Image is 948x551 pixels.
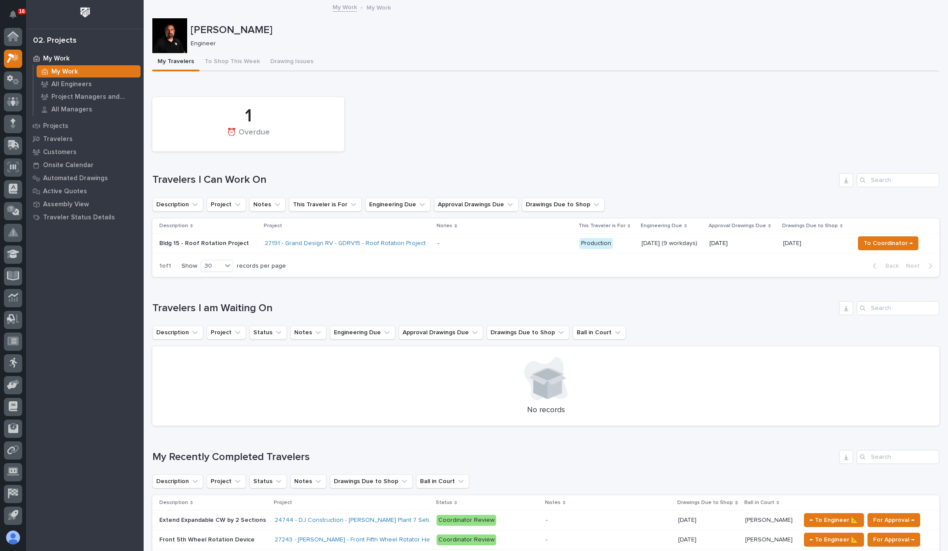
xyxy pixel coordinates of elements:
[51,93,137,101] p: Project Managers and Engineers
[678,515,698,524] p: [DATE]
[522,198,605,212] button: Drawings Due to Shop
[437,534,496,545] div: Coordinator Review
[857,450,939,464] input: Search
[4,528,22,547] button: users-avatar
[26,198,144,211] a: Assembly View
[573,326,626,339] button: Ball in Court
[43,214,115,222] p: Traveler Status Details
[152,302,836,315] h1: Travelers I am Waiting On
[873,515,914,525] span: For Approval →
[51,106,92,114] p: All Managers
[207,198,246,212] button: Project
[545,498,561,507] p: Notes
[290,326,326,339] button: Notes
[34,78,144,90] a: All Engineers
[330,326,395,339] button: Engineering Due
[152,174,836,186] h1: Travelers I Can Work On
[167,128,329,146] div: ⏰ Overdue
[43,148,77,156] p: Customers
[416,474,469,488] button: Ball in Court
[783,238,803,247] p: [DATE]
[34,103,144,115] a: All Managers
[26,52,144,65] a: My Work
[4,5,22,24] button: Notifications
[677,498,733,507] p: Drawings Due to Shop
[249,326,287,339] button: Status
[804,533,864,547] button: ← To Engineer 📐
[578,221,625,231] p: This Traveler is For
[866,262,902,270] button: Back
[159,221,188,231] p: Description
[201,262,222,271] div: 30
[782,221,838,231] p: Drawings Due to Shop
[873,534,914,545] span: For Approval →
[191,40,932,47] p: Engineer
[34,91,144,103] a: Project Managers and Engineers
[26,211,144,224] a: Traveler Status Details
[857,173,939,187] input: Search
[264,221,282,231] p: Project
[867,513,920,527] button: For Approval →
[152,234,939,253] tr: Bldg 15 - Roof Rotation Project27191 - Grand Design RV - GDRV15 - Roof Rotation Project - Product...
[26,132,144,145] a: Travelers
[159,534,256,544] p: Front 5th Wheel Rotation Device
[265,240,426,247] a: 27191 - Grand Design RV - GDRV15 - Roof Rotation Project
[43,175,108,182] p: Automated Drawings
[51,68,78,76] p: My Work
[152,530,939,550] tr: Front 5th Wheel Rotation DeviceFront 5th Wheel Rotation Device 27243 - [PERSON_NAME] - Front Fift...
[159,240,258,247] p: Bldg 15 - Roof Rotation Project
[745,534,794,544] p: [PERSON_NAME]
[330,474,413,488] button: Drawings Due to Shop
[333,2,357,12] a: My Work
[249,474,287,488] button: Status
[745,515,794,524] p: [PERSON_NAME]
[163,406,929,415] p: No records
[152,326,203,339] button: Description
[43,135,73,143] p: Travelers
[152,474,203,488] button: Description
[167,105,329,127] div: 1
[51,81,92,88] p: All Engineers
[579,238,613,249] div: Production
[744,498,774,507] p: Ball in Court
[857,301,939,315] input: Search
[709,240,776,247] p: [DATE]
[33,36,77,46] div: 02. Projects
[290,474,326,488] button: Notes
[487,326,569,339] button: Drawings Due to Shop
[152,53,199,71] button: My Travelers
[159,515,268,524] p: Extend Expandable CW by 2 Sections
[434,198,518,212] button: Approval Drawings Due
[880,262,899,270] span: Back
[152,511,939,530] tr: Extend Expandable CW by 2 SectionsExtend Expandable CW by 2 Sections 24744 - DJ Construction - [P...
[199,53,265,71] button: To Shop This Week
[275,536,438,544] a: 27243 - [PERSON_NAME] - Front Fifth Wheel Rotator Helux
[159,498,188,507] p: Description
[26,158,144,171] a: Onsite Calendar
[678,534,698,544] p: [DATE]
[810,515,858,525] span: ← To Engineer 📐
[437,240,439,247] div: -
[182,262,197,270] p: Show
[858,236,918,250] button: To Coordinator →
[77,4,93,20] img: Workspace Logo
[366,2,391,12] p: My Work
[864,238,913,249] span: To Coordinator →
[34,65,144,77] a: My Work
[902,262,939,270] button: Next
[249,198,286,212] button: Notes
[152,451,836,464] h1: My Recently Completed Travelers
[906,262,925,270] span: Next
[709,221,766,231] p: Approval Drawings Due
[26,145,144,158] a: Customers
[207,326,246,339] button: Project
[275,517,435,524] a: 24744 - DJ Construction - [PERSON_NAME] Plant 7 Setup
[237,262,286,270] p: records per page
[43,122,68,130] p: Projects
[26,119,144,132] a: Projects
[265,53,319,71] button: Drawing Issues
[43,161,94,169] p: Onsite Calendar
